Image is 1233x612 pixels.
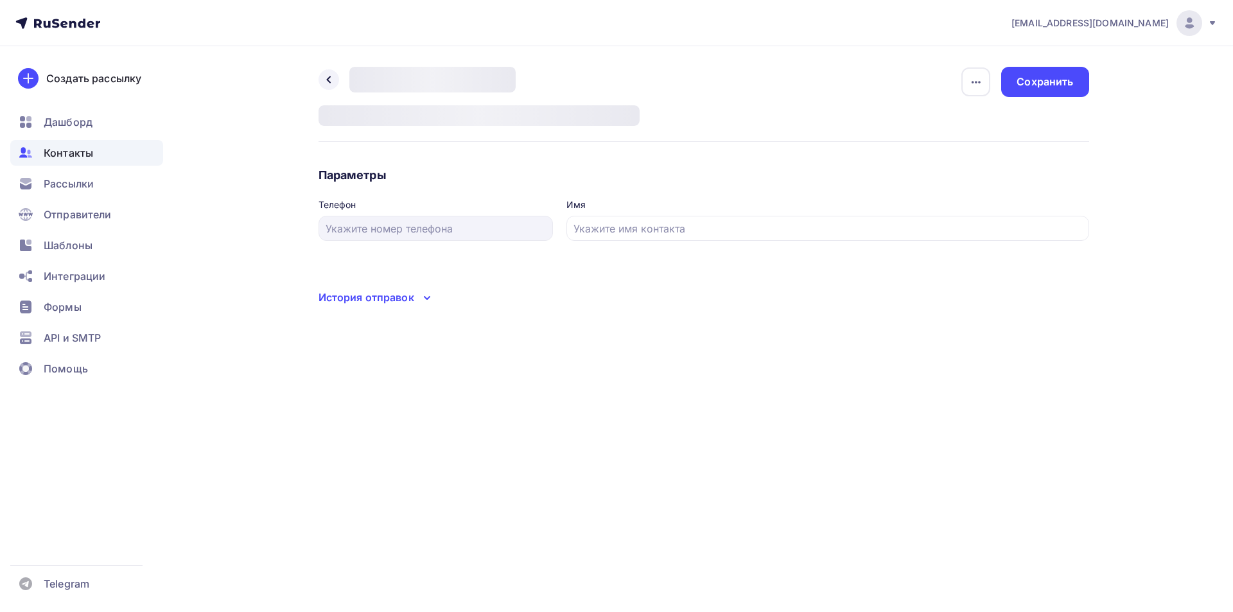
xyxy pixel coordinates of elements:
input: Укажите имя контакта [573,221,1081,236]
legend: Телефон [319,198,553,216]
a: Рассылки [10,171,163,197]
span: Контакты [44,145,93,161]
a: Шаблоны [10,232,163,258]
span: Помощь [44,361,88,376]
div: История отправок [319,290,414,305]
a: Отправители [10,202,163,227]
div: Сохранить [1017,74,1073,89]
span: Интеграции [44,268,105,284]
a: Формы [10,294,163,320]
span: Отправители [44,207,112,222]
legend: Имя [566,198,1089,216]
span: API и SMTP [44,330,101,345]
span: [EMAIL_ADDRESS][DOMAIN_NAME] [1011,17,1169,30]
h4: Параметры [319,168,1089,183]
a: [EMAIL_ADDRESS][DOMAIN_NAME] [1011,10,1218,36]
span: Формы [44,299,82,315]
span: Шаблоны [44,238,92,253]
span: Telegram [44,576,89,591]
a: Дашборд [10,109,163,135]
span: Рассылки [44,176,94,191]
a: Контакты [10,140,163,166]
div: Создать рассылку [46,71,141,86]
input: Укажите номер телефона [326,221,545,236]
span: Дашборд [44,114,92,130]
